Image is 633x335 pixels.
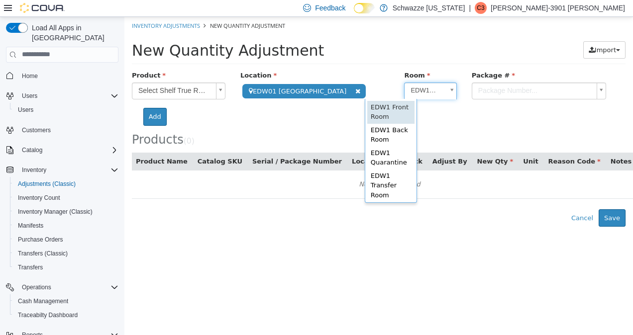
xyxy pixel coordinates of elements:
a: Transfers (Classic) [14,248,72,259]
input: Dark Mode [354,3,375,13]
button: Purchase Orders [10,233,122,247]
span: Inventory [22,166,46,174]
button: Users [10,103,122,117]
button: Catalog [2,143,122,157]
span: Home [18,70,118,82]
img: Cova [20,3,65,13]
span: Manifests [18,222,43,230]
span: Transfers [14,261,118,273]
span: Inventory [18,164,118,176]
span: Purchase Orders [18,236,63,244]
span: Inventory Count [14,192,118,204]
a: Manifests [14,220,47,232]
span: Inventory Manager (Classic) [18,208,93,216]
span: Adjustments (Classic) [14,178,118,190]
button: Inventory [18,164,50,176]
a: Transfers [14,261,47,273]
p: | [469,2,471,14]
span: Operations [18,281,118,293]
span: Users [18,106,33,114]
span: Adjustments (Classic) [18,180,76,188]
button: Inventory [2,163,122,177]
span: Users [22,92,37,100]
span: Traceabilty Dashboard [14,309,118,321]
button: Operations [2,280,122,294]
a: Inventory Count [14,192,64,204]
button: Customers [2,123,122,137]
div: EDW1 Back Room [243,107,290,130]
span: Load All Apps in [GEOGRAPHIC_DATA] [28,23,118,43]
span: Purchase Orders [14,234,118,246]
span: Customers [18,124,118,136]
button: Catalog [18,144,46,156]
p: [PERSON_NAME]-3901 [PERSON_NAME] [491,2,625,14]
div: EDW1 Transfer Room [243,153,290,185]
p: Schwazze [US_STATE] [393,2,465,14]
span: Inventory Manager (Classic) [14,206,118,218]
a: Home [18,70,42,82]
span: Operations [22,283,51,291]
a: Customers [18,124,55,136]
a: Users [14,104,37,116]
div: EDW1 Front Room [243,84,290,107]
span: Catalog [18,144,118,156]
span: Transfers (Classic) [14,248,118,259]
button: Transfers (Classic) [10,247,122,260]
button: Adjustments (Classic) [10,177,122,191]
button: Operations [18,281,55,293]
button: Traceabilty Dashboard [10,308,122,322]
button: Transfers [10,260,122,274]
span: Users [18,90,118,102]
span: Feedback [315,3,345,13]
button: Manifests [10,219,122,233]
span: Customers [22,126,51,134]
a: Adjustments (Classic) [14,178,80,190]
div: EDW1 Quarantine [243,130,290,153]
a: Cash Management [14,295,72,307]
span: Cash Management [18,297,68,305]
span: Home [22,72,38,80]
span: Inventory Count [18,194,60,202]
button: Home [2,69,122,83]
span: Users [14,104,118,116]
button: Inventory Count [10,191,122,205]
span: C3 [477,2,484,14]
button: Users [2,89,122,103]
a: Inventory Manager (Classic) [14,206,97,218]
button: Users [18,90,41,102]
span: Manifests [14,220,118,232]
a: Purchase Orders [14,234,67,246]
span: Catalog [22,146,42,154]
span: Transfers [18,263,43,271]
span: Transfers (Classic) [18,250,68,257]
button: Inventory Manager (Classic) [10,205,122,219]
a: Traceabilty Dashboard [14,309,82,321]
span: Cash Management [14,295,118,307]
span: Traceabilty Dashboard [18,311,78,319]
div: Cagney-3901 Martine [475,2,487,14]
button: Cash Management [10,294,122,308]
